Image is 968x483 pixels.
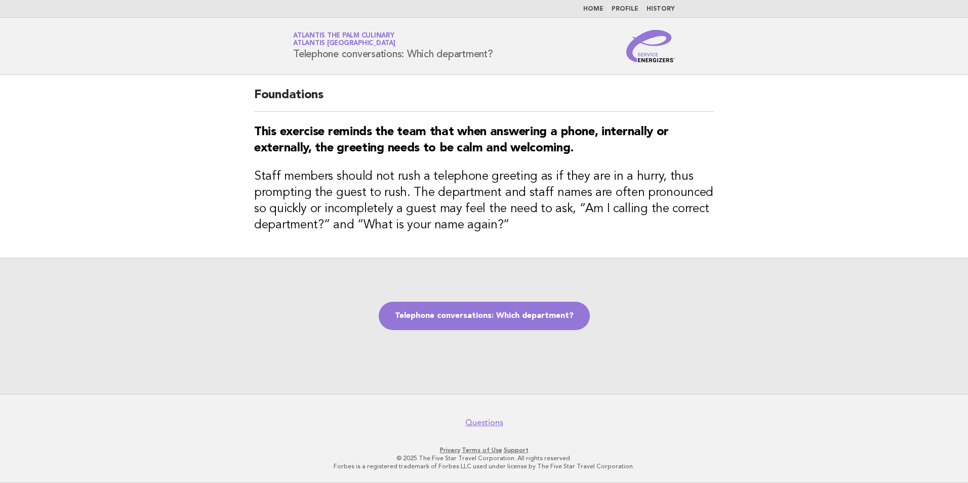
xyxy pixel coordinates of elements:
[379,302,590,330] a: Telephone conversations: Which department?
[504,447,529,454] a: Support
[612,6,638,12] a: Profile
[583,6,603,12] a: Home
[465,418,503,428] a: Questions
[174,454,794,462] p: © 2025 The Five Star Travel Corporation. All rights reserved.
[293,33,493,59] h1: Telephone conversations: Which department?
[174,446,794,454] p: · ·
[174,462,794,470] p: Forbes is a registered trademark of Forbes LLC used under license by The Five Star Travel Corpora...
[440,447,460,454] a: Privacy
[254,169,714,233] h3: Staff members should not rush a telephone greeting as if they are in a hurry, thus prompting the ...
[462,447,502,454] a: Terms of Use
[293,32,395,47] a: Atlantis The Palm CulinaryAtlantis [GEOGRAPHIC_DATA]
[293,41,395,47] span: Atlantis [GEOGRAPHIC_DATA]
[647,6,675,12] a: History
[254,87,714,112] h2: Foundations
[626,30,675,62] img: Service Energizers
[254,126,669,154] strong: This exercise reminds the team that when answering a phone, internally or externally, the greetin...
